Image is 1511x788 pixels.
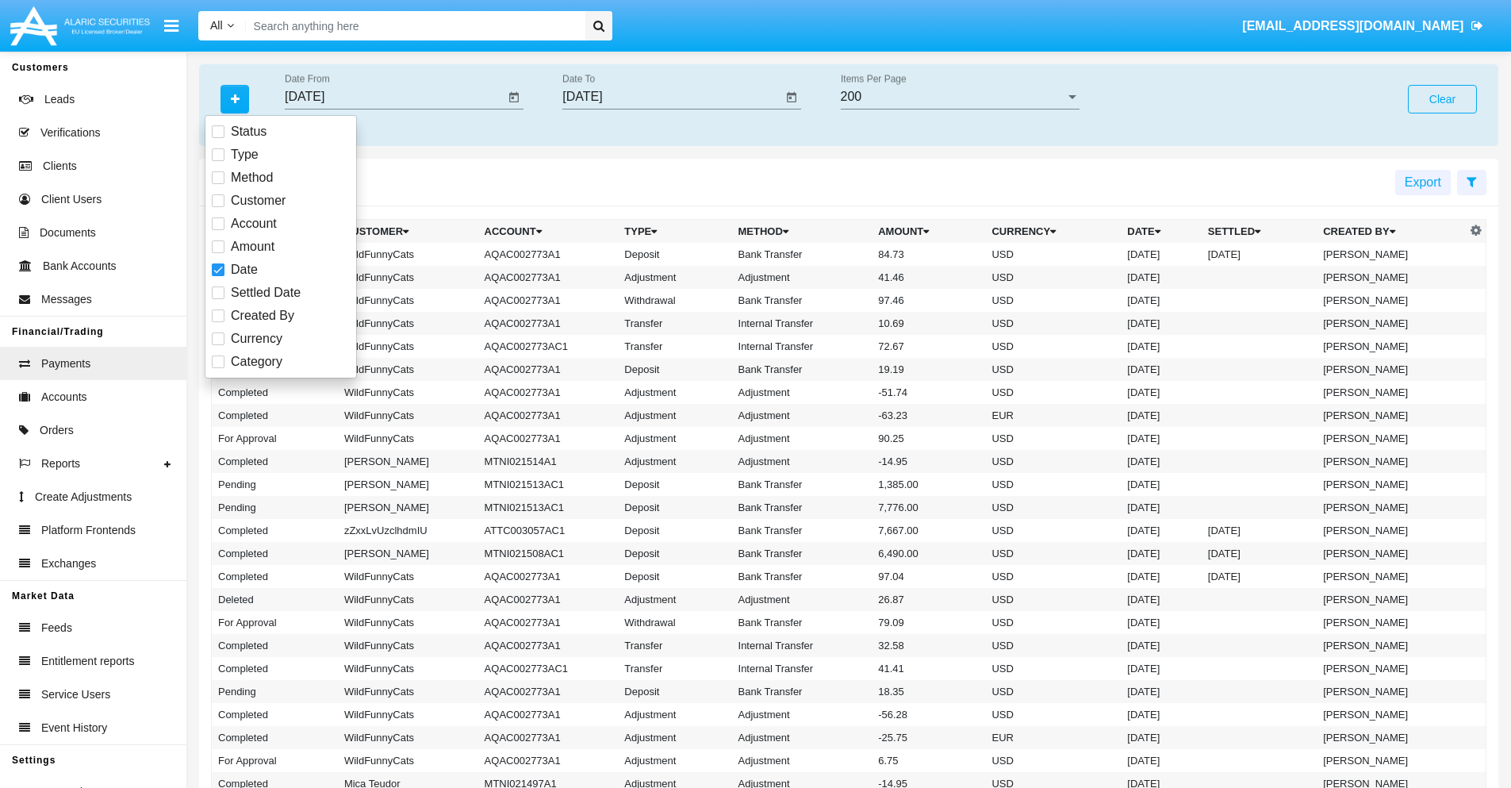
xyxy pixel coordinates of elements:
[872,335,985,358] td: 72.67
[618,243,731,266] td: Deposit
[1317,473,1466,496] td: [PERSON_NAME]
[732,404,872,427] td: Adjustment
[732,588,872,611] td: Adjustment
[872,565,985,588] td: 97.04
[338,657,478,680] td: WildFunnyCats
[8,2,152,49] img: Logo image
[44,91,75,108] span: Leads
[1317,266,1466,289] td: [PERSON_NAME]
[985,634,1121,657] td: USD
[338,427,478,450] td: WildFunnyCats
[504,88,523,107] button: Open calendar
[212,634,338,657] td: Completed
[618,726,731,749] td: Adjustment
[41,686,110,703] span: Service Users
[212,565,338,588] td: Completed
[618,289,731,312] td: Withdrawal
[872,450,985,473] td: -14.95
[732,473,872,496] td: Bank Transfer
[618,611,731,634] td: Withdrawal
[985,496,1121,519] td: USD
[212,703,338,726] td: Completed
[985,266,1121,289] td: USD
[732,266,872,289] td: Adjustment
[985,542,1121,565] td: USD
[231,283,301,302] span: Settled Date
[732,358,872,381] td: Bank Transfer
[985,381,1121,404] td: USD
[212,542,338,565] td: Completed
[231,145,259,164] span: Type
[732,427,872,450] td: Adjustment
[1317,404,1466,427] td: [PERSON_NAME]
[618,634,731,657] td: Transfer
[872,588,985,611] td: 26.87
[478,588,619,611] td: AQAC002773A1
[231,237,274,256] span: Amount
[478,427,619,450] td: AQAC002773A1
[478,565,619,588] td: AQAC002773A1
[478,450,619,473] td: MTNI021514A1
[872,749,985,772] td: 6.75
[872,496,985,519] td: 7,776.00
[618,381,731,404] td: Adjustment
[985,726,1121,749] td: EUR
[1121,611,1202,634] td: [DATE]
[338,565,478,588] td: WildFunnyCats
[1317,565,1466,588] td: [PERSON_NAME]
[338,749,478,772] td: WildFunnyCats
[732,381,872,404] td: Adjustment
[1202,220,1317,244] th: Settled
[618,335,731,358] td: Transfer
[478,542,619,565] td: MTNI021508AC1
[338,358,478,381] td: WildFunnyCats
[212,519,338,542] td: Completed
[1121,335,1202,358] td: [DATE]
[872,611,985,634] td: 79.09
[338,496,478,519] td: [PERSON_NAME]
[1121,680,1202,703] td: [DATE]
[618,220,731,244] th: Type
[338,404,478,427] td: WildFunnyCats
[872,289,985,312] td: 97.46
[985,358,1121,381] td: USD
[1317,427,1466,450] td: [PERSON_NAME]
[231,214,277,233] span: Account
[338,312,478,335] td: WildFunnyCats
[1121,427,1202,450] td: [DATE]
[1317,703,1466,726] td: [PERSON_NAME]
[1317,657,1466,680] td: [PERSON_NAME]
[841,90,862,103] span: 200
[1317,450,1466,473] td: [PERSON_NAME]
[1317,496,1466,519] td: [PERSON_NAME]
[985,680,1121,703] td: USD
[1317,289,1466,312] td: [PERSON_NAME]
[41,356,90,372] span: Payments
[41,291,92,308] span: Messages
[872,680,985,703] td: 18.35
[618,680,731,703] td: Deposit
[41,389,87,406] span: Accounts
[212,680,338,703] td: Pending
[1317,680,1466,703] td: [PERSON_NAME]
[985,404,1121,427] td: EUR
[1408,85,1477,113] button: Clear
[231,122,267,141] span: Status
[1202,542,1317,565] td: [DATE]
[1121,450,1202,473] td: [DATE]
[1405,175,1441,189] span: Export
[231,260,258,279] span: Date
[1317,220,1466,244] th: Created By
[41,653,135,670] span: Entitlement reports
[1202,243,1317,266] td: [DATE]
[338,611,478,634] td: WildFunnyCats
[1121,381,1202,404] td: [DATE]
[1317,749,1466,772] td: [PERSON_NAME]
[338,680,478,703] td: WildFunnyCats
[872,657,985,680] td: 41.41
[872,726,985,749] td: -25.75
[872,542,985,565] td: 6,490.00
[40,225,96,241] span: Documents
[1317,381,1466,404] td: [PERSON_NAME]
[872,427,985,450] td: 90.25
